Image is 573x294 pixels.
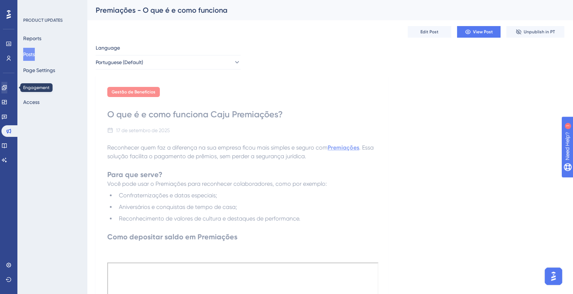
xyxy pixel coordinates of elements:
[23,80,41,93] button: Domain
[107,144,328,151] span: Reconhecer quem faz a diferença na sua empresa ficou mais simples e seguro com
[119,215,300,222] span: Reconhecimento de valores de cultura e destaques de performance.
[23,96,40,109] button: Access
[23,32,41,45] button: Reports
[96,43,120,52] span: Language
[107,170,162,179] strong: Para que serve?
[107,180,327,187] span: Você pode usar o Premiações para reconhecer colaboradores, como por exemplo:
[119,203,237,210] span: Aniversários e conquistas de tempo de casa;
[473,29,493,35] span: View Post
[23,64,55,77] button: Page Settings
[96,55,241,70] button: Portuguese (Default)
[457,26,501,38] button: View Post
[107,87,160,97] div: Gestão de Benefícios
[23,17,63,23] div: PRODUCT UPDATES
[116,126,170,135] div: 17 de setembro de 2025
[96,5,546,15] div: Premiações - O que é e como funciona
[420,29,439,35] span: Edit Post
[543,265,564,287] iframe: UserGuiding AI Assistant Launcher
[17,2,45,10] span: Need Help?
[50,4,53,9] div: 1
[506,26,564,38] button: Unpublish in PT
[408,26,451,38] button: Edit Post
[524,29,555,35] span: Unpublish in PT
[119,192,217,199] span: Confraternizações e datas especiais;
[328,144,359,151] a: Premiações
[107,109,377,120] div: O que é e como funciona Caju Premiações?
[107,232,237,241] strong: Como depositar saldo em Premiações
[23,48,35,61] button: Posts
[96,58,143,67] span: Portuguese (Default)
